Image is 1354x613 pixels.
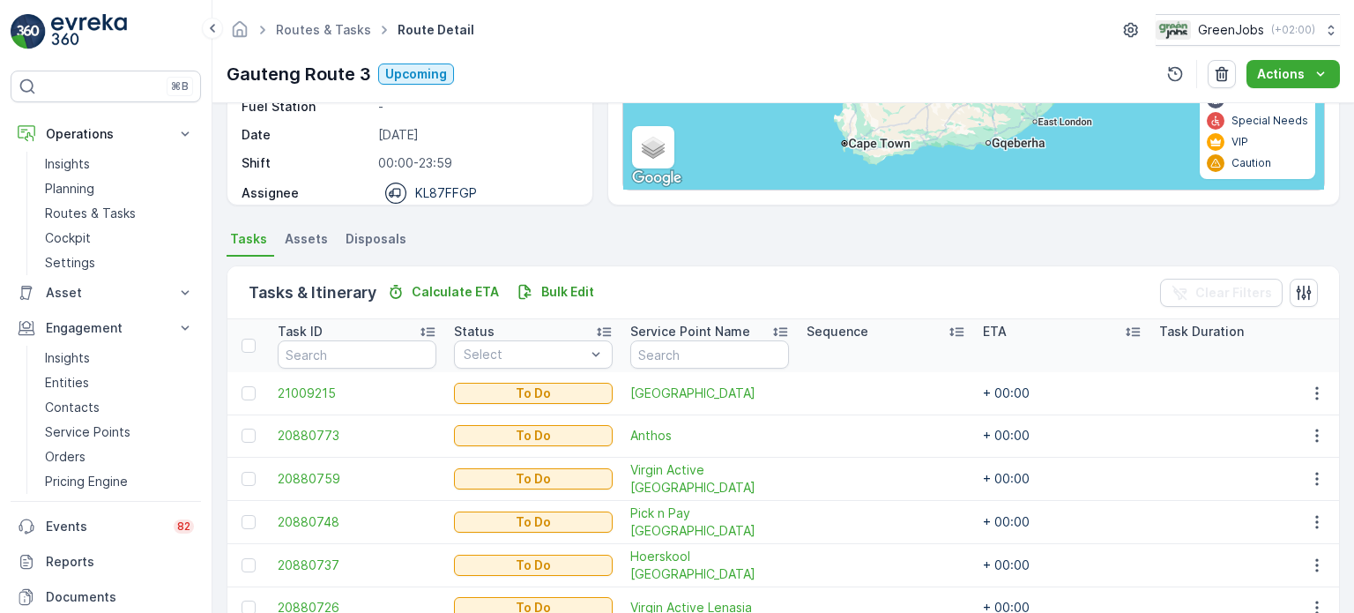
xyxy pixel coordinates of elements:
div: Toggle Row Selected [242,515,256,529]
p: To Do [516,385,551,402]
p: Reports [46,553,194,571]
p: Operations [46,125,166,143]
button: To Do [454,383,613,404]
a: 20880748 [278,513,436,531]
button: To Do [454,555,613,576]
p: Engagement [46,319,166,337]
a: Entities [38,370,201,395]
p: 82 [177,520,190,534]
p: To Do [516,557,551,574]
img: Google [628,167,686,190]
button: Operations [11,116,201,152]
a: Homepage [230,26,249,41]
a: Insights [38,346,201,370]
p: GreenJobs [1198,21,1264,39]
p: VIP [1231,135,1248,149]
button: To Do [454,425,613,446]
a: Service Points [38,420,201,445]
p: ( +02:00 ) [1271,23,1315,37]
button: Bulk Edit [510,281,601,303]
a: 21009215 [278,385,436,402]
p: Date [242,126,371,144]
a: Pick n Pay Cosmo City [630,505,789,540]
p: Insights [45,155,90,173]
td: + 00:00 [974,372,1150,415]
p: Routes & Tasks [45,205,136,222]
td: + 00:00 [974,457,1150,500]
p: Fuel Station [242,98,371,116]
p: Gauteng Route 3 [227,61,371,87]
p: Entities [45,374,89,392]
p: [DATE] [378,126,573,144]
a: Pricing Engine [38,469,201,494]
p: Sequence [807,323,868,340]
td: + 00:00 [974,415,1150,457]
p: 00:00-23:59 [378,154,573,172]
p: To Do [516,470,551,488]
a: Layers [634,128,673,167]
input: Search [630,340,789,369]
a: Orders [38,445,201,469]
a: 20880773 [278,427,436,445]
span: Assets [285,230,328,248]
div: Toggle Row Selected [242,472,256,486]
button: Calculate ETA [380,281,506,303]
div: Toggle Row Selected [242,558,256,572]
a: Cradle Boutique Hotel [630,385,789,402]
p: Tasks & Itinerary [249,280,376,305]
span: Virgin Active [GEOGRAPHIC_DATA] [630,461,789,497]
p: To Do [516,427,551,445]
a: Routes & Tasks [38,201,201,226]
img: logo_light-DOdMpM7g.png [51,14,127,49]
p: Upcoming [385,65,447,83]
button: GreenJobs(+02:00) [1156,14,1340,46]
p: KL87FFGP [415,184,477,202]
p: ⌘B [171,79,189,93]
a: Anthos [630,427,789,445]
p: - [378,98,573,116]
span: Tasks [230,230,267,248]
p: Documents [46,588,194,606]
p: Service Point Name [630,323,750,340]
a: Settings [38,250,201,275]
button: Clear Filters [1160,279,1283,307]
a: Planning [38,176,201,201]
input: Search [278,340,436,369]
span: [GEOGRAPHIC_DATA] [630,385,789,402]
a: Open this area in Google Maps (opens a new window) [628,167,686,190]
td: + 00:00 [974,500,1150,543]
button: To Do [454,468,613,490]
p: Asset [46,284,166,302]
p: Cockpit [45,229,91,247]
p: Service Points [45,423,130,441]
span: Route Detail [394,21,478,39]
p: Calculate ETA [412,283,499,301]
a: 20880737 [278,557,436,574]
p: Bulk Edit [541,283,594,301]
a: Hoerskool Roodepoort [630,548,789,583]
a: Events82 [11,509,201,544]
p: Shift [242,154,371,172]
p: Settings [45,254,95,272]
p: Status [454,323,495,340]
a: 20880759 [278,470,436,488]
button: To Do [454,512,613,533]
span: Pick n Pay [GEOGRAPHIC_DATA] [630,505,789,540]
p: Orders [45,448,86,466]
button: Engagement [11,310,201,346]
p: Actions [1257,65,1305,83]
div: Toggle Row Selected [242,429,256,443]
img: Green_Jobs_Logo.png [1156,20,1191,40]
a: Insights [38,152,201,176]
p: Task Duration [1159,323,1244,340]
div: Toggle Row Selected [242,386,256,400]
p: Assignee [242,184,299,202]
p: Events [46,518,163,535]
a: Routes & Tasks [276,22,371,37]
span: Disposals [346,230,406,248]
td: + 00:00 [974,543,1150,587]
